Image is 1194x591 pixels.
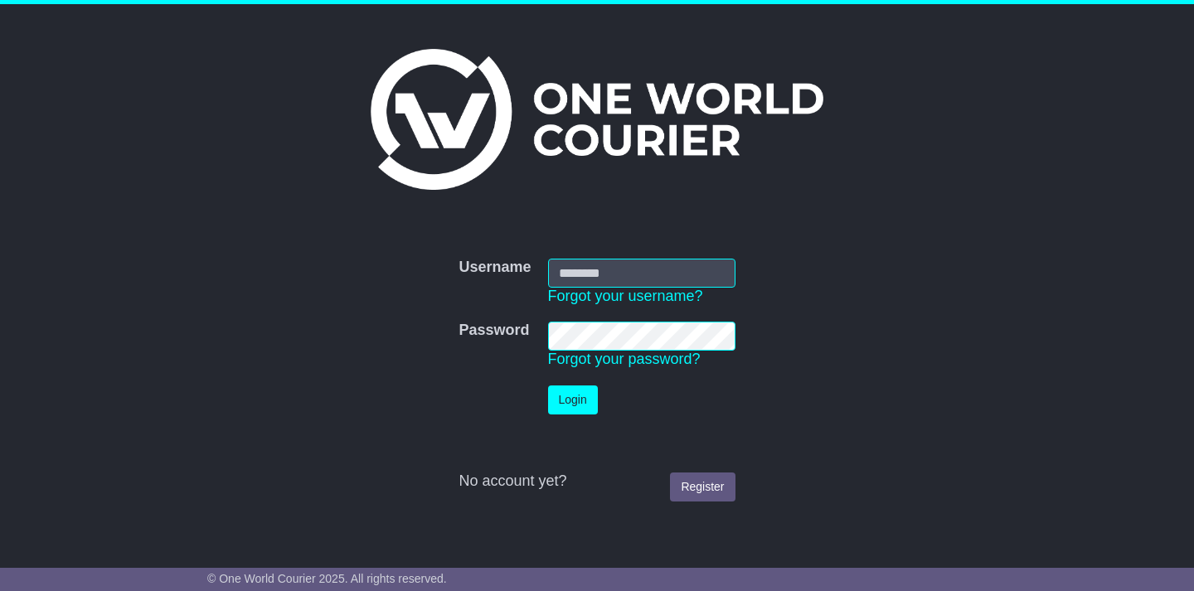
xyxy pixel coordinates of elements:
label: Username [459,259,531,277]
span: © One World Courier 2025. All rights reserved. [207,572,447,585]
a: Register [670,472,735,501]
img: One World [371,49,823,190]
div: No account yet? [459,472,735,491]
button: Login [548,385,598,414]
a: Forgot your username? [548,288,703,304]
label: Password [459,322,529,340]
a: Forgot your password? [548,351,701,367]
